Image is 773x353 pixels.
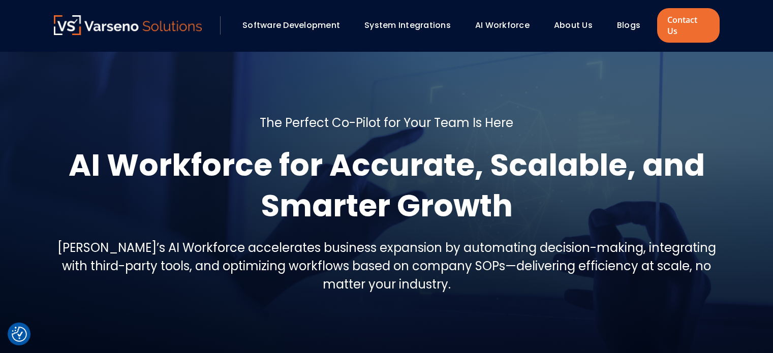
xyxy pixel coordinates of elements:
div: System Integrations [359,17,465,34]
img: Revisit consent button [12,327,27,342]
h5: The Perfect Co-Pilot for Your Team Is Here [260,114,513,132]
a: Software Development [242,19,340,31]
a: About Us [554,19,593,31]
div: Software Development [237,17,354,34]
a: Varseno Solutions – Product Engineering & IT Services [54,15,202,36]
button: Cookie Settings [12,327,27,342]
a: AI Workforce [475,19,530,31]
img: Varseno Solutions – Product Engineering & IT Services [54,15,202,35]
div: Blogs [612,17,655,34]
div: AI Workforce [470,17,544,34]
h5: [PERSON_NAME]’s AI Workforce accelerates business expansion by automating decision-making, integr... [54,239,720,294]
div: About Us [549,17,607,34]
a: Blogs [617,19,640,31]
h1: AI Workforce for Accurate, Scalable, and Smarter Growth [54,145,720,226]
a: Contact Us [657,8,719,43]
a: System Integrations [364,19,451,31]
